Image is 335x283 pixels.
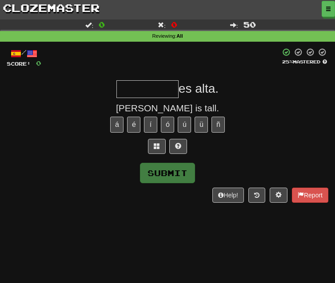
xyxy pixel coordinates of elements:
[99,20,105,29] span: 0
[7,102,328,115] div: [PERSON_NAME] is tall.
[171,20,177,29] span: 0
[7,48,41,59] div: /
[195,117,208,133] button: ü
[7,61,31,67] span: Score:
[144,117,157,133] button: í
[178,117,191,133] button: ú
[282,59,293,64] span: 25 %
[230,22,238,28] span: :
[158,22,166,28] span: :
[140,163,195,183] button: Submit
[148,139,166,154] button: Switch sentence to multiple choice alt+p
[110,117,124,133] button: á
[179,82,219,95] span: es alta.
[161,117,174,133] button: ó
[176,33,183,39] strong: All
[248,188,265,203] button: Round history (alt+y)
[211,117,225,133] button: ñ
[292,188,328,203] button: Report
[85,22,93,28] span: :
[36,59,41,67] span: 0
[243,20,256,29] span: 50
[127,117,140,133] button: é
[212,188,244,203] button: Help!
[169,139,187,154] button: Single letter hint - you only get 1 per sentence and score half the points! alt+h
[280,59,328,65] div: Mastered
